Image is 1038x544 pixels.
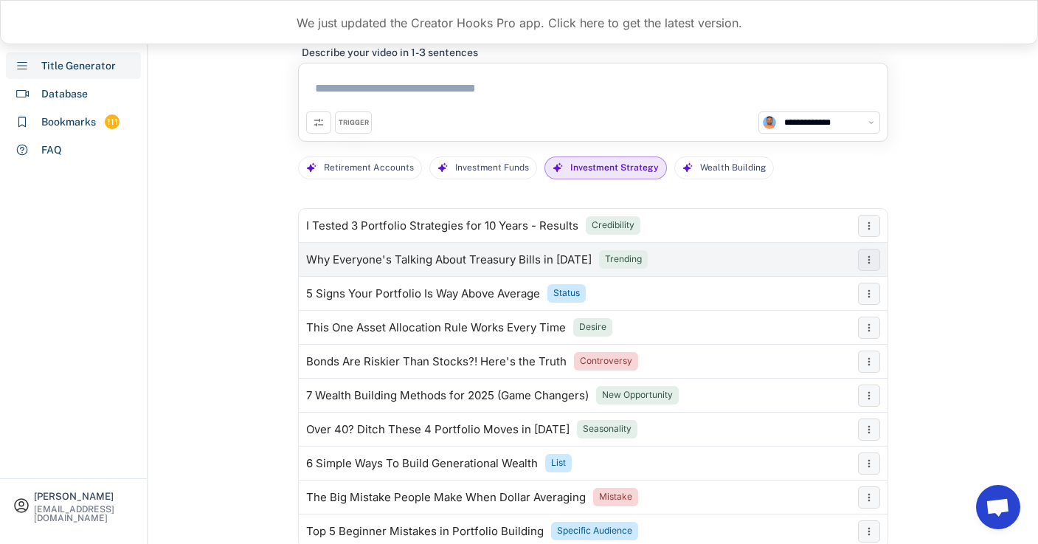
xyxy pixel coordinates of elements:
[34,492,134,501] div: [PERSON_NAME]
[602,389,673,402] div: New Opportunity
[41,114,96,130] div: Bookmarks
[41,58,116,74] div: Title Generator
[557,525,632,537] div: Specific Audience
[324,157,414,179] div: Retirement Accounts
[592,219,634,232] div: Credibility
[306,424,570,435] div: Over 40? Ditch These 4 Portfolio Moves in [DATE]
[306,390,589,402] div: 7 Wealth Building Methods for 2025 (Game Changers)
[41,142,62,158] div: FAQ
[306,356,567,368] div: Bonds Are Riskier Than Stocks?! Here's the Truth
[605,253,642,266] div: Trending
[306,322,566,334] div: This One Asset Allocation Rule Works Every Time
[306,458,538,469] div: 6 Simple Ways To Build Generational Wealth
[763,116,776,129] img: channels4_profile.jpg
[339,118,369,128] div: TRIGGER
[580,355,632,368] div: Controversy
[455,157,529,179] div: Investment Funds
[41,86,88,102] div: Database
[306,288,540,300] div: 5 Signs Your Portfolio Is Way Above Average
[583,423,632,435] div: Seasonality
[34,505,134,523] div: [EMAIL_ADDRESS][DOMAIN_NAME]
[302,46,478,59] div: Describe your video in 1-3 sentences
[553,287,580,300] div: Status
[599,491,632,503] div: Mistake
[306,492,586,503] div: The Big Mistake People Make When Dollar Averaging
[976,485,1020,529] a: Open chat
[579,321,606,334] div: Desire
[105,116,120,128] div: 111
[570,157,659,179] div: Investment Strategy
[700,157,766,179] div: Wealth Building
[551,457,566,469] div: List
[306,526,544,537] div: Top 5 Beginner Mistakes in Portfolio Building
[306,254,592,266] div: Why Everyone's Talking About Treasury Bills in [DATE]
[306,220,578,232] div: I Tested 3 Portfolio Strategies for 10 Years - Results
